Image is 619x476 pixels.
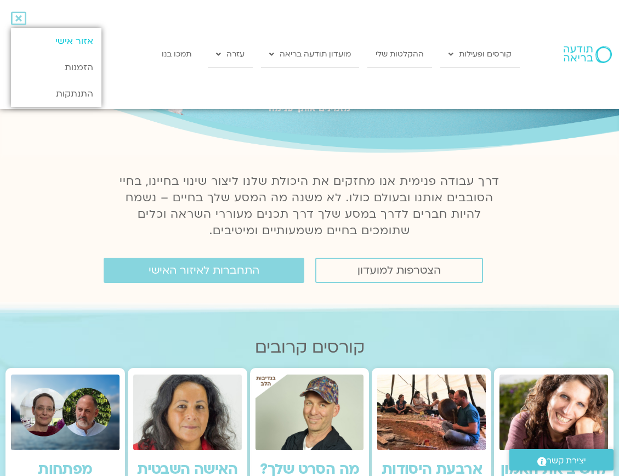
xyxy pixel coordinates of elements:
span: יצירת קשר [547,454,586,468]
a: עזרה [208,42,253,67]
a: הצטרפות למועדון [315,258,483,283]
span: הצטרפות למועדון [357,264,441,276]
h2: קורסים קרובים [5,338,614,357]
a: הזמנות [11,54,101,81]
a: התנתקות [11,81,101,107]
a: מועדון תודעה בריאה [261,42,359,67]
a: תמכו בנו [154,42,200,67]
span: התחברות לאיזור האישי [149,264,259,276]
a: יצירת קשר [509,449,614,471]
a: אזור אישי [11,28,101,54]
a: ההקלטות שלי [367,42,432,67]
a: התחברות לאיזור האישי [104,258,304,283]
a: קורסים ופעילות [440,42,520,67]
img: תודעה בריאה [564,46,612,63]
p: דרך עבודה פנימית אנו מחזקים את היכולת שלנו ליצור שינוי בחיינו, בחיי הסובבים אותנו ובעולם כולו. לא... [113,173,506,239]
